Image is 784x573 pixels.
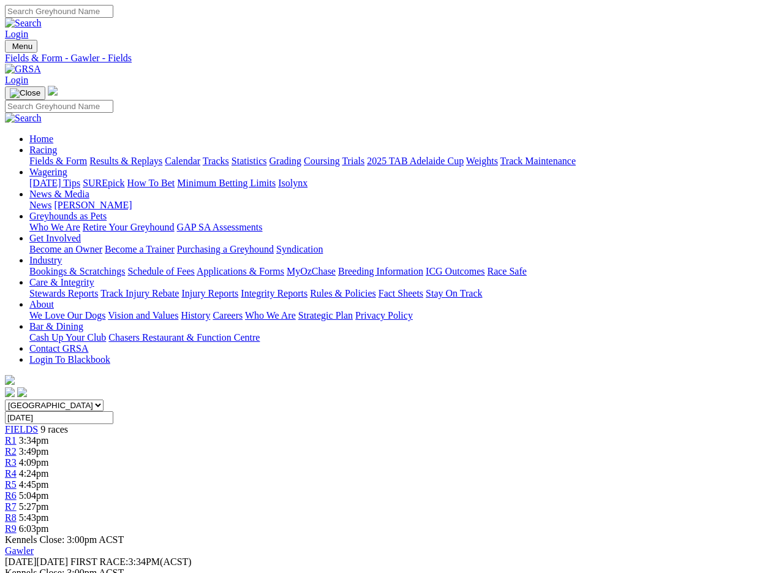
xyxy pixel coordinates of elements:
[5,479,17,490] a: R5
[29,178,779,189] div: Wagering
[29,343,88,354] a: Contact GRSA
[29,310,105,321] a: We Love Our Dogs
[29,222,779,233] div: Greyhounds as Pets
[5,457,17,468] a: R3
[19,435,49,446] span: 3:34pm
[5,64,41,75] img: GRSA
[177,178,276,188] a: Minimum Betting Limits
[29,167,67,177] a: Wagering
[5,424,38,434] a: FIELDS
[5,534,124,545] span: Kennels Close: 3:00pm ACST
[5,512,17,523] a: R8
[5,18,42,29] img: Search
[29,211,107,221] a: Greyhounds as Pets
[29,299,54,309] a: About
[487,266,526,276] a: Race Safe
[5,556,37,567] span: [DATE]
[19,501,49,512] span: 5:27pm
[29,354,110,365] a: Login To Blackbook
[29,266,779,277] div: Industry
[5,468,17,479] a: R4
[29,332,106,343] a: Cash Up Your Club
[29,145,57,155] a: Racing
[466,156,498,166] a: Weights
[29,200,51,210] a: News
[5,411,113,424] input: Select date
[5,523,17,534] a: R9
[29,332,779,343] div: Bar & Dining
[5,490,17,501] a: R6
[310,288,376,298] a: Rules & Policies
[19,512,49,523] span: 5:43pm
[379,288,423,298] a: Fact Sheets
[19,523,49,534] span: 6:03pm
[127,178,175,188] a: How To Bet
[17,387,27,397] img: twitter.svg
[100,288,179,298] a: Track Injury Rebate
[19,468,49,479] span: 4:24pm
[5,53,779,64] a: Fields & Form - Gawler - Fields
[29,200,779,211] div: News & Media
[127,266,194,276] a: Schedule of Fees
[304,156,340,166] a: Coursing
[5,501,17,512] a: R7
[355,310,413,321] a: Privacy Policy
[29,189,89,199] a: News & Media
[245,310,296,321] a: Who We Are
[338,266,423,276] a: Breeding Information
[203,156,229,166] a: Tracks
[29,233,81,243] a: Get Involved
[5,86,45,100] button: Toggle navigation
[29,288,779,299] div: Care & Integrity
[29,156,87,166] a: Fields & Form
[70,556,128,567] span: FIRST RACE:
[500,156,576,166] a: Track Maintenance
[70,556,192,567] span: 3:34PM(ACST)
[19,457,49,468] span: 4:09pm
[342,156,364,166] a: Trials
[10,88,40,98] img: Close
[5,100,113,113] input: Search
[5,75,28,85] a: Login
[213,310,243,321] a: Careers
[181,310,210,321] a: History
[54,200,132,210] a: [PERSON_NAME]
[278,178,307,188] a: Isolynx
[40,424,68,434] span: 9 races
[269,156,301,166] a: Grading
[367,156,464,166] a: 2025 TAB Adelaide Cup
[108,310,178,321] a: Vision and Values
[165,156,200,166] a: Calendar
[29,277,94,287] a: Care & Integrity
[177,222,263,232] a: GAP SA Assessments
[29,222,80,232] a: Who We Are
[197,266,284,276] a: Applications & Forms
[19,490,49,501] span: 5:04pm
[29,288,98,298] a: Stewards Reports
[29,310,779,321] div: About
[287,266,336,276] a: MyOzChase
[426,266,484,276] a: ICG Outcomes
[5,446,17,457] a: R2
[298,310,353,321] a: Strategic Plan
[232,156,267,166] a: Statistics
[5,113,42,124] img: Search
[5,556,68,567] span: [DATE]
[108,332,260,343] a: Chasers Restaurant & Function Centre
[29,178,80,188] a: [DATE] Tips
[241,288,307,298] a: Integrity Reports
[29,244,779,255] div: Get Involved
[105,244,175,254] a: Become a Trainer
[83,178,124,188] a: SUREpick
[426,288,482,298] a: Stay On Track
[29,244,102,254] a: Become an Owner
